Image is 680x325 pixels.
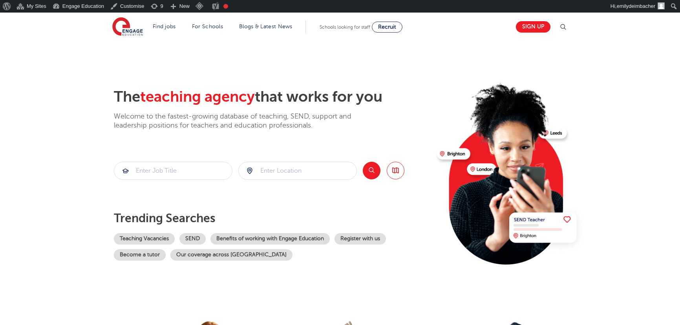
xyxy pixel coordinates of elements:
a: Blogs & Latest News [239,24,292,29]
input: Submit [114,162,232,179]
span: teaching agency [140,88,255,105]
span: Schools looking for staff [320,24,370,30]
div: Submit [114,162,232,180]
div: Submit [238,162,357,180]
input: Submit [239,162,356,179]
a: Become a tutor [114,249,166,261]
p: Trending searches [114,211,431,225]
a: SEND [179,233,206,245]
button: Search [363,162,380,179]
span: emilydeimbacher [617,3,655,9]
span: Recruit [378,24,396,30]
a: Benefits of working with Engage Education [210,233,330,245]
p: Welcome to the fastest-growing database of teaching, SEND, support and leadership positions for t... [114,112,373,130]
h2: The that works for you [114,88,431,106]
div: Needs improvement [223,4,228,9]
a: Teaching Vacancies [114,233,175,245]
a: Our coverage across [GEOGRAPHIC_DATA] [170,249,292,261]
a: For Schools [192,24,223,29]
a: Sign up [516,21,550,33]
img: Engage Education [112,17,143,37]
a: Register with us [335,233,386,245]
a: Recruit [372,22,402,33]
a: Find jobs [153,24,176,29]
